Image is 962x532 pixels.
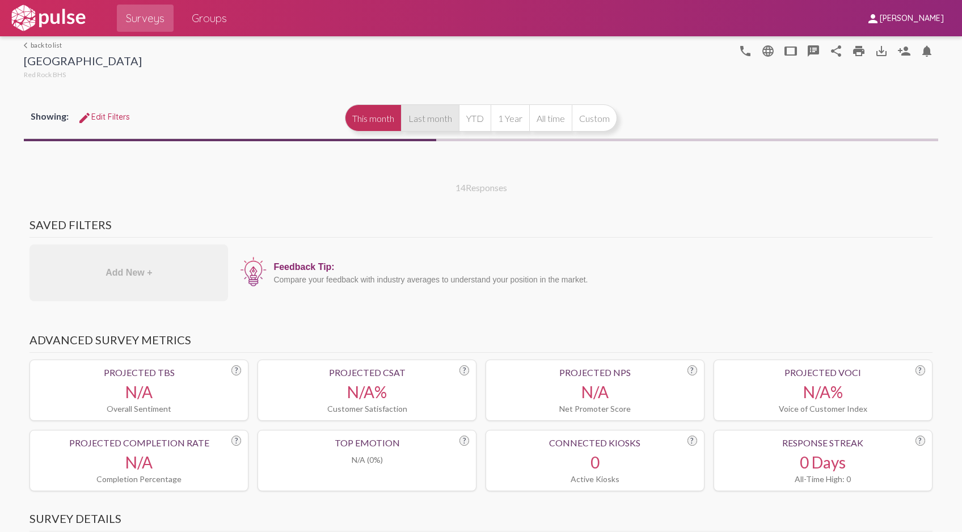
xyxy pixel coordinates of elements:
div: N/A% [721,382,925,402]
div: Response Streak [721,437,925,448]
div: Responses [455,182,507,193]
button: Edit FiltersEdit Filters [69,107,139,127]
div: N/A [37,453,241,472]
div: Projected Completion Rate [37,437,241,448]
button: Person [893,39,915,62]
span: Red Rock BHS [24,70,66,79]
div: N/A [493,382,697,402]
a: back to list [24,41,142,49]
div: ? [915,436,925,446]
button: Last month [401,104,459,132]
div: Top Emotion [265,437,469,448]
span: Surveys [126,8,164,28]
div: ? [459,365,469,375]
h3: Saved Filters [29,218,932,238]
button: language [734,39,757,62]
div: All-Time High: 0 [721,474,925,484]
div: 0 [493,453,697,472]
button: YTD [459,104,491,132]
span: Showing: [31,111,69,121]
mat-icon: Download [875,44,888,58]
button: Custom [572,104,617,132]
div: [GEOGRAPHIC_DATA] [24,54,142,70]
span: [PERSON_NAME] [880,14,944,24]
h3: Advanced Survey Metrics [29,333,932,353]
button: Download [870,39,893,62]
mat-icon: Share [829,44,843,58]
mat-icon: Bell [920,44,934,58]
button: tablet [779,39,802,62]
button: 1 Year [491,104,529,132]
button: [PERSON_NAME] [857,7,953,28]
mat-icon: speaker_notes [807,44,820,58]
div: Customer Satisfaction [265,404,469,413]
div: Completion Percentage [37,474,241,484]
div: ? [915,365,925,375]
mat-icon: arrow_back_ios [24,42,31,49]
div: ? [459,436,469,446]
div: ? [687,436,697,446]
div: N/A% [265,382,469,402]
mat-icon: Person [897,44,911,58]
div: Projected CSAT [265,367,469,378]
div: Projected VoCI [721,367,925,378]
mat-icon: language [761,44,775,58]
div: 0 Days [721,453,925,472]
a: Groups [183,5,236,32]
img: icon12.png [239,256,268,288]
button: Bell [915,39,938,62]
div: Voice of Customer Index [721,404,925,413]
div: Overall Sentiment [37,404,241,413]
button: All time [529,104,572,132]
mat-icon: person [866,12,880,26]
div: ? [231,436,241,446]
span: 14 [455,182,466,193]
button: This month [345,104,401,132]
span: Edit Filters [78,112,130,122]
div: N/A (0%) [265,455,469,465]
div: N/A [37,382,241,402]
div: Connected Kiosks [493,437,697,448]
div: Projected NPS [493,367,697,378]
mat-icon: print [852,44,866,58]
a: print [847,39,870,62]
div: ? [231,365,241,375]
span: Groups [192,8,227,28]
h3: Survey Details [29,512,932,531]
div: Feedback Tip: [273,262,926,272]
img: white-logo.svg [9,4,87,32]
div: Compare your feedback with industry averages to understand your position in the market. [273,275,926,284]
div: ? [687,365,697,375]
div: Projected TBS [37,367,241,378]
mat-icon: Edit Filters [78,111,91,125]
mat-icon: tablet [784,44,798,58]
button: language [757,39,779,62]
div: Add New + [29,244,228,301]
div: Net Promoter Score [493,404,697,413]
div: Active Kiosks [493,474,697,484]
mat-icon: language [739,44,752,58]
button: speaker_notes [802,39,825,62]
a: Surveys [117,5,174,32]
button: Share [825,39,847,62]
